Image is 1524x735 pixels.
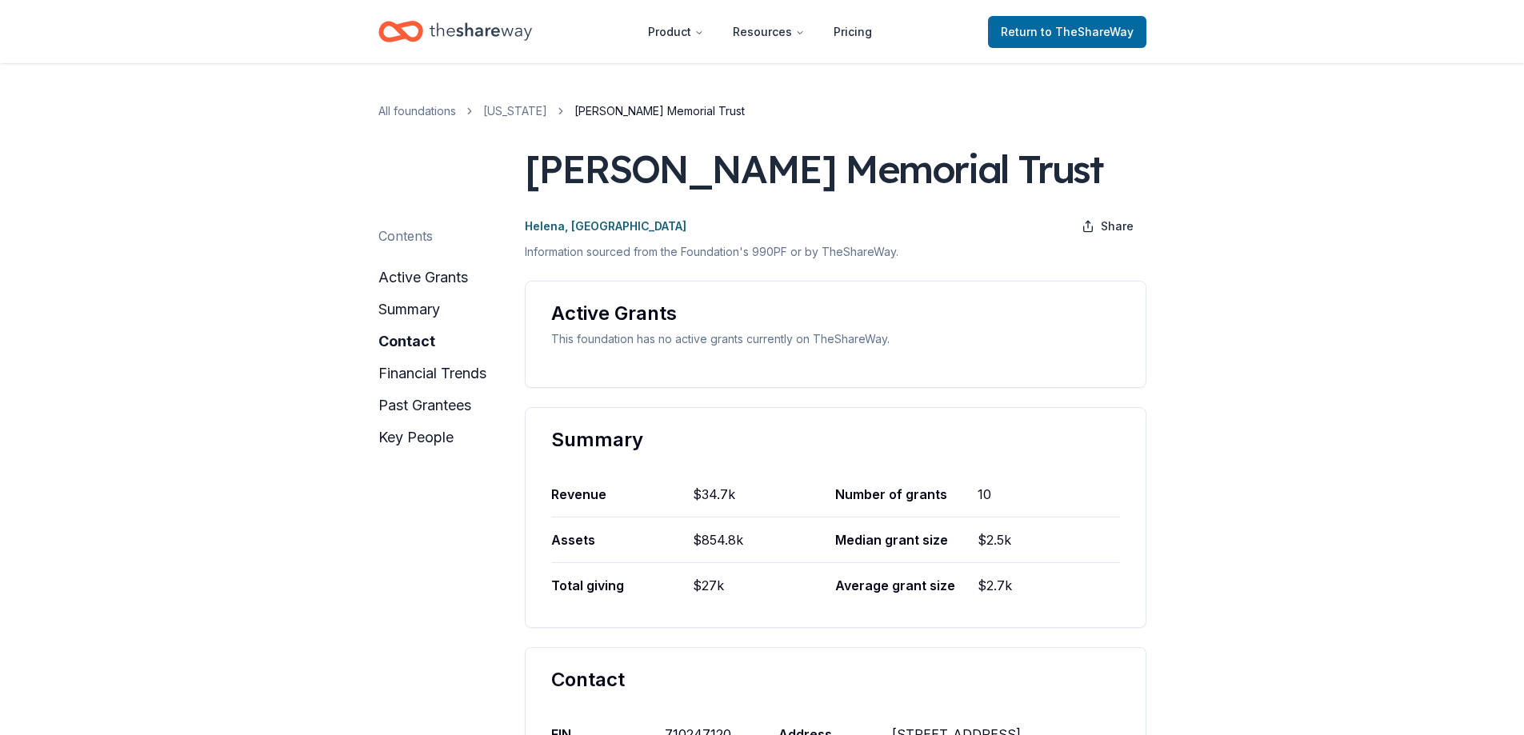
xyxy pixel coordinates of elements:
div: $34.7k [693,472,835,517]
div: Median grant size [835,517,978,562]
a: Returnto TheShareWay [988,16,1146,48]
div: Summary [551,427,1120,453]
div: This foundation has no active grants currently on TheShareWay. [551,330,1120,349]
div: $27k [693,563,835,608]
a: [US_STATE] [483,102,547,121]
button: Product [635,16,717,48]
div: 10 [978,472,1120,517]
div: Contents [378,226,433,246]
button: Share [1069,210,1146,242]
div: Revenue [551,472,694,517]
button: financial trends [378,361,486,386]
nav: breadcrumb [378,102,1146,121]
button: contact [378,329,435,354]
a: All foundations [378,102,456,121]
a: Home [378,13,532,50]
div: Contact [551,667,1120,693]
span: Return [1001,22,1134,42]
a: Pricing [821,16,885,48]
p: Helena, [GEOGRAPHIC_DATA] [525,217,686,236]
div: [PERSON_NAME] Memorial Trust [525,146,1103,191]
p: Information sourced from the Foundation's 990PF or by TheShareWay. [525,242,1146,262]
span: to TheShareWay [1041,25,1134,38]
div: Total giving [551,563,694,608]
button: Resources [720,16,818,48]
button: summary [378,297,440,322]
div: $2.7k [978,563,1120,608]
div: Active Grants [551,301,1120,326]
button: past grantees [378,393,471,418]
span: [PERSON_NAME] Memorial Trust [574,102,745,121]
div: Number of grants [835,472,978,517]
button: key people [378,425,454,450]
div: $854.8k [693,517,835,562]
nav: Main [635,13,885,50]
span: Share [1101,217,1134,236]
div: Average grant size [835,563,978,608]
div: $2.5k [978,517,1120,562]
button: active grants [378,265,468,290]
div: Assets [551,517,694,562]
